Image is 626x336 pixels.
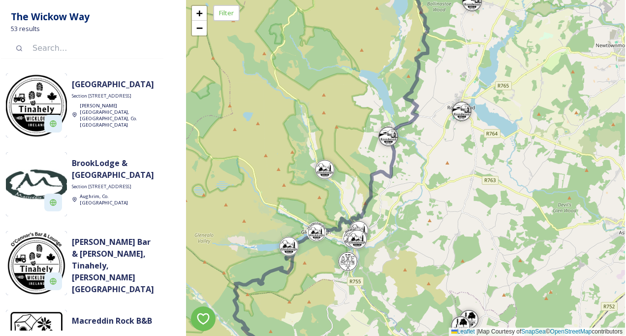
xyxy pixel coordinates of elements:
img: O%E2%80%99Connor%E2%80%99s%20Bar%20%26%20Lounge%20%281%29.jpg [6,231,67,295]
a: Aughrim, Co. [GEOGRAPHIC_DATA] [80,193,154,205]
span: 53 results [11,24,40,34]
a: SnapSea [521,328,545,335]
strong: [PERSON_NAME] Bar & [PERSON_NAME], Tinahely, [PERSON_NAME][GEOGRAPHIC_DATA] [72,236,154,295]
span: + [196,7,203,19]
strong: BrookLodge & [GEOGRAPHIC_DATA] [72,158,154,180]
a: Zoom out [192,21,207,35]
span: Section [STREET_ADDRESS] [72,329,131,336]
img: Macreddin-4x4cm-300x300.jpg [6,152,67,216]
strong: [GEOGRAPHIC_DATA] [72,79,154,90]
span: Section [STREET_ADDRESS] [72,93,131,100]
a: [PERSON_NAME][GEOGRAPHIC_DATA], [GEOGRAPHIC_DATA], Co. [GEOGRAPHIC_DATA] [80,102,154,127]
span: [PERSON_NAME][GEOGRAPHIC_DATA], [GEOGRAPHIC_DATA], Co. [GEOGRAPHIC_DATA] [80,102,137,128]
a: Zoom in [192,6,207,21]
strong: Macreddin Rock B&B [72,315,152,326]
span: Section [STREET_ADDRESS] [72,183,131,190]
span: Aughrim, Co. [GEOGRAPHIC_DATA] [80,193,128,206]
a: Leaflet [451,328,475,335]
strong: The Wickow Way [11,10,90,23]
span: | [476,328,478,335]
div: Map Courtesy of © contributors [449,328,625,336]
img: WCT%20STamps%20%5B2021%5D%20v32B%20%28Jan%202021%20FINAL-%20OUTLINED%29-09.jpg [6,73,67,137]
div: Filter [213,5,240,21]
a: OpenStreetMap [550,328,592,335]
span: − [196,22,203,34]
input: Search... [28,37,154,59]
